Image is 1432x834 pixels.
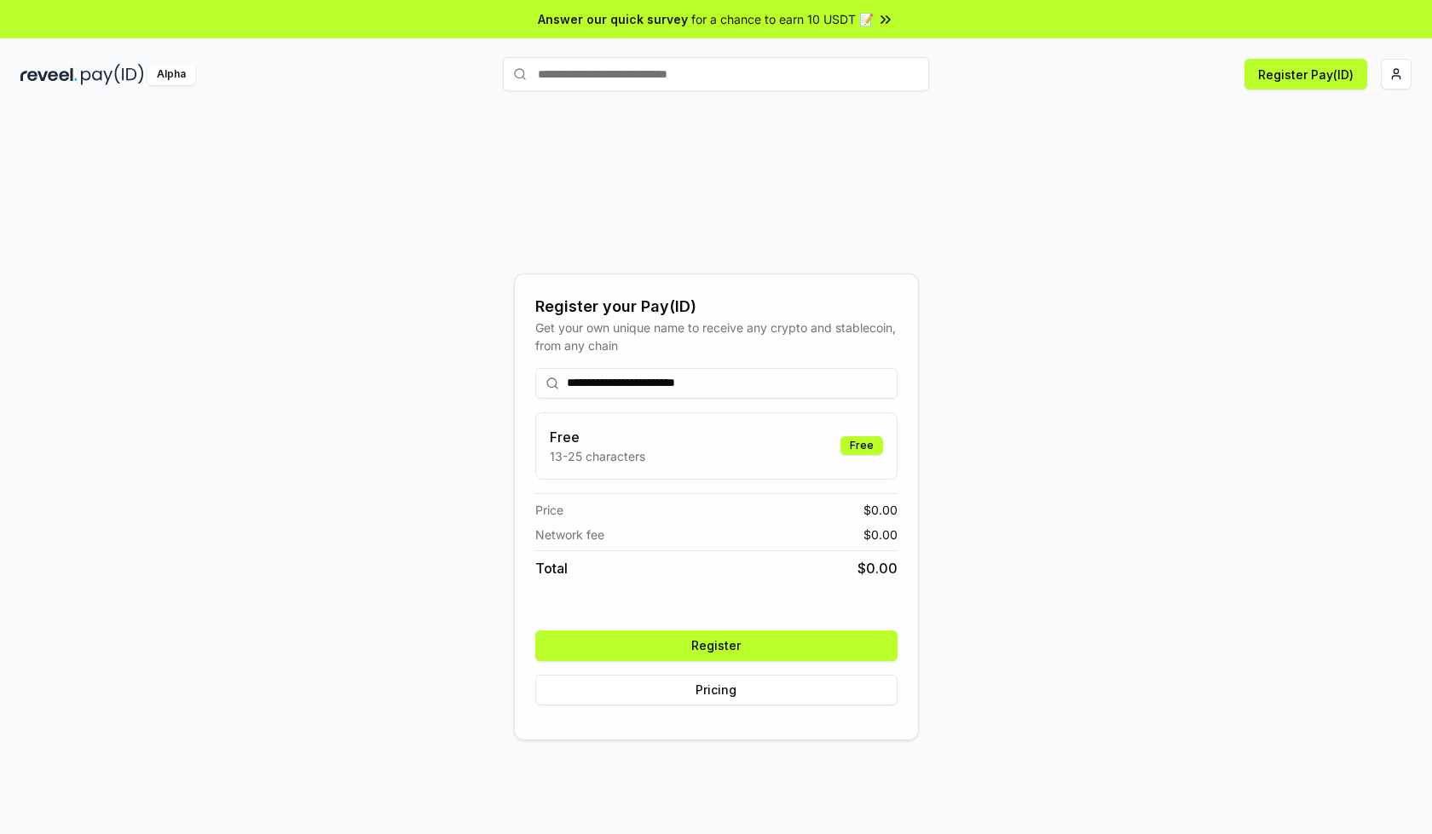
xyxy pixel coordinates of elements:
span: $ 0.00 [857,558,898,578]
div: Get your own unique name to receive any crypto and stablecoin, from any chain [535,319,898,354]
span: Answer our quick survey [538,10,688,28]
h3: Free [550,427,645,447]
div: Alpha [147,64,195,85]
span: $ 0.00 [863,501,898,519]
button: Pricing [535,675,898,705]
span: $ 0.00 [863,526,898,544]
span: Network fee [535,526,604,544]
span: Price [535,501,563,519]
div: Free [840,436,883,455]
img: reveel_dark [20,64,78,85]
button: Register Pay(ID) [1244,59,1367,89]
p: 13-25 characters [550,447,645,465]
button: Register [535,630,898,661]
img: pay_id [81,64,144,85]
span: Total [535,558,568,578]
span: for a chance to earn 10 USDT 📝 [691,10,874,28]
div: Register your Pay(ID) [535,295,898,319]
